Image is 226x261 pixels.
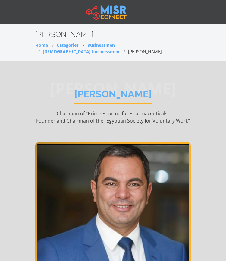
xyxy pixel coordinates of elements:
[57,42,79,48] a: Categories
[121,48,162,55] li: [PERSON_NAME]
[74,88,152,104] h1: [PERSON_NAME]
[87,42,115,48] a: Businessmen
[35,42,48,48] a: Home
[43,49,119,54] a: [DEMOGRAPHIC_DATA] businessmen
[35,30,191,39] h2: [PERSON_NAME]
[35,110,191,124] p: Chairman of "Prime Pharma for Pharmaceuticals" Founder and Chairman of the "Egyptian Society for ...
[86,5,127,20] img: main.misr_connect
